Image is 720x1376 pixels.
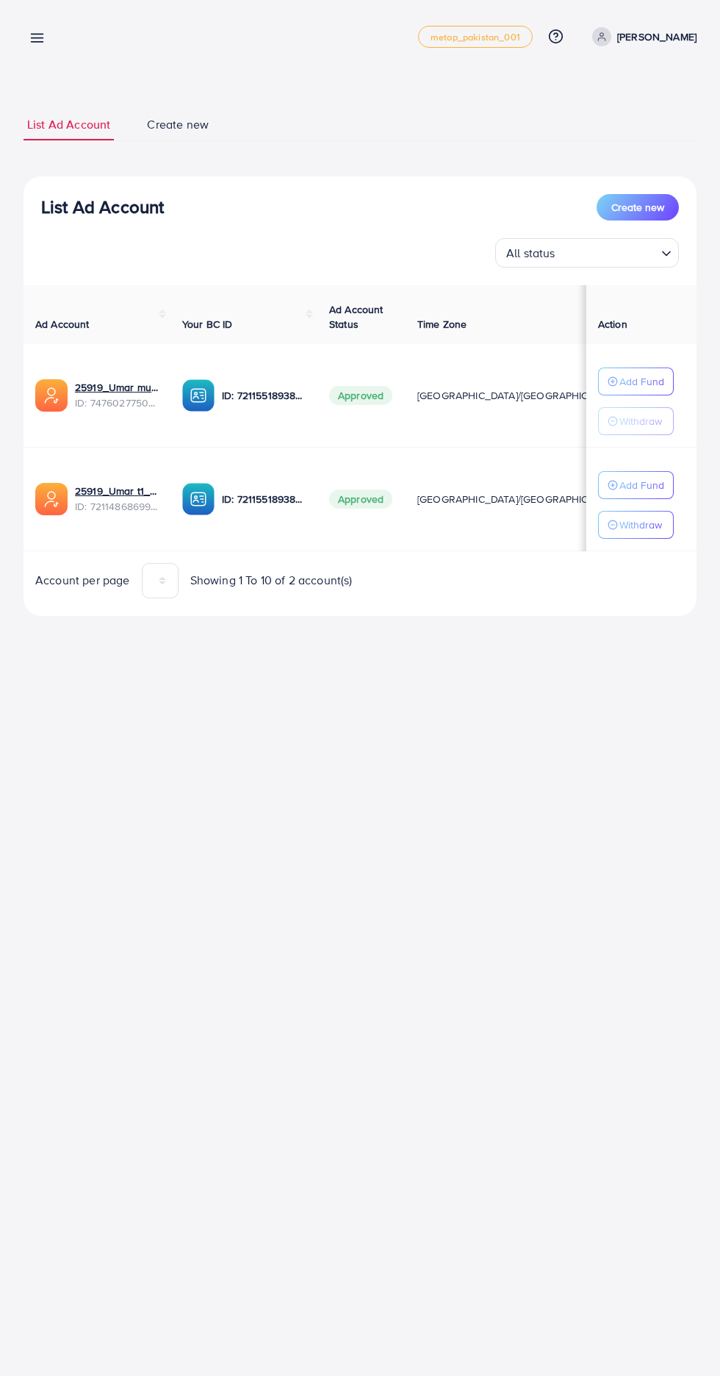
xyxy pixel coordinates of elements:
span: Your BC ID [182,317,233,332]
p: ID: 7211551893808545793 [222,387,306,404]
span: [GEOGRAPHIC_DATA]/[GEOGRAPHIC_DATA] [417,492,622,506]
img: ic-ads-acc.e4c84228.svg [35,379,68,412]
button: Add Fund [598,368,674,395]
img: ic-ba-acc.ded83a64.svg [182,379,215,412]
a: [PERSON_NAME] [586,27,696,46]
p: ID: 7211551893808545793 [222,490,306,508]
span: [GEOGRAPHIC_DATA]/[GEOGRAPHIC_DATA] [417,388,622,403]
button: Create new [597,194,679,221]
img: ic-ba-acc.ded83a64.svg [182,483,215,515]
a: metap_pakistan_001 [418,26,533,48]
button: Withdraw [598,511,674,539]
a: 25919_Umar mumtaz_1740648371024 [75,380,159,395]
div: Search for option [495,238,679,268]
span: Account per page [35,572,130,589]
span: Showing 1 To 10 of 2 account(s) [190,572,353,589]
p: Add Fund [619,373,664,390]
img: ic-ads-acc.e4c84228.svg [35,483,68,515]
span: List Ad Account [27,116,110,133]
p: [PERSON_NAME] [617,28,696,46]
p: Withdraw [619,516,662,534]
p: Add Fund [619,476,664,494]
span: metap_pakistan_001 [431,32,520,42]
span: All status [503,243,558,264]
h3: List Ad Account [41,196,164,218]
div: <span class='underline'>25919_Umar t1_1679070383896</span></br>7211486869945712641 [75,484,159,514]
button: Withdraw [598,407,674,435]
span: ID: 7211486869945712641 [75,499,159,514]
span: Create new [147,116,209,133]
input: Search for option [560,240,655,264]
span: Approved [329,490,392,509]
a: 25919_Umar t1_1679070383896 [75,484,159,498]
div: <span class='underline'>25919_Umar mumtaz_1740648371024</span></br>7476027750877626369 [75,380,159,410]
span: Approved [329,386,392,405]
span: Action [598,317,627,332]
button: Add Fund [598,471,674,499]
p: Withdraw [619,412,662,430]
span: Create new [611,200,664,215]
span: Time Zone [417,317,467,332]
span: Ad Account [35,317,90,332]
span: Ad Account Status [329,302,384,332]
span: ID: 7476027750877626369 [75,395,159,410]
